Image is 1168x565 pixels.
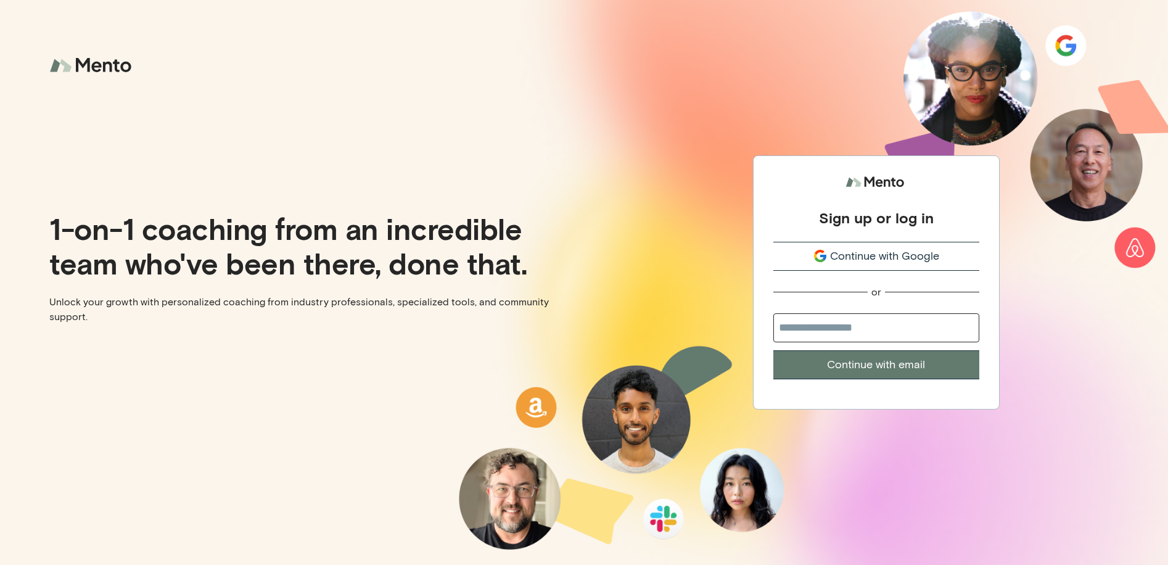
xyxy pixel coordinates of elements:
[830,248,939,265] span: Continue with Google
[49,295,574,324] p: Unlock your growth with personalized coaching from industry professionals, specialized tools, and...
[871,286,881,299] div: or
[845,171,907,194] img: logo.svg
[819,208,934,227] div: Sign up or log in
[49,211,574,280] p: 1-on-1 coaching from an incredible team who've been there, done that.
[773,350,979,379] button: Continue with email
[773,242,979,271] button: Continue with Google
[49,49,136,82] img: logo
